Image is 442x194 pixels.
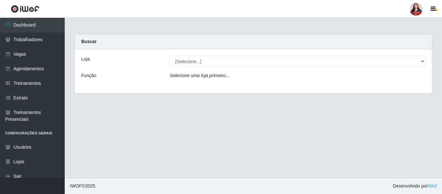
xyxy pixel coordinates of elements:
label: Função [81,72,96,79]
i: Selecione uma loja primeiro... [170,73,229,78]
a: iWof [428,183,437,188]
label: Loja [81,56,90,63]
strong: Buscar [81,39,96,44]
span: © 2025 . [70,183,96,189]
span: IWOF [70,183,82,188]
span: Desenvolvido por [393,183,437,189]
img: CoreUI Logo [11,5,39,13]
